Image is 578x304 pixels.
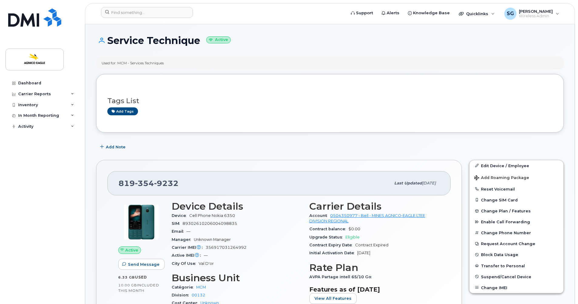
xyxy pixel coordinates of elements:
span: AVPA Partage intell 65/10 Go [309,275,375,279]
span: Account [309,213,330,218]
span: Upgrade Status [309,235,345,239]
button: Suspend/Cancel Device [469,271,563,282]
button: Transfer to Personal [469,260,563,271]
span: Add Roaming Package [474,175,529,181]
div: Used for: MCM - Services Techniques [102,60,164,66]
span: — [204,253,208,258]
button: View All Features [309,293,357,304]
span: Active IMEI [172,253,204,258]
span: Contract balance [309,227,348,231]
h3: Tags List [107,97,553,105]
span: Active [125,247,138,253]
a: Edit Device / Employee [469,160,563,171]
h3: Rate Plan [309,262,440,273]
span: — [187,229,190,234]
span: [DATE] [357,251,370,255]
span: used [135,275,147,279]
span: Manager [172,237,194,242]
span: Change Plan / Features [481,209,531,213]
a: 0504350977 - Bell - MINES AGNICO-EAGLE LTEE DIVISION REGIONAL [309,213,425,223]
span: SIM [172,221,183,226]
span: $0.00 [348,227,360,231]
span: View All Features [314,296,351,301]
span: Send Message [128,262,160,267]
h3: Device Details [172,201,302,212]
button: Enable Call Forwarding [469,216,563,227]
a: Add tags [107,107,138,115]
button: Add Note [96,142,131,153]
span: 89302610206004098835 [183,221,237,226]
h3: Carrier Details [309,201,440,212]
span: Carrier IMEI [172,245,206,250]
span: Contract Expiry Date [309,243,355,247]
button: Change Plan / Features [469,205,563,216]
h1: Service Technique [96,35,564,46]
span: 6.33 GB [118,275,135,279]
span: Enable Call Forwarding [481,220,530,224]
span: 354 [135,179,154,188]
span: Contract Expired [355,243,388,247]
h3: Business Unit [172,272,302,283]
span: Add Note [106,144,126,150]
span: Last updated [394,181,422,185]
span: Unknown Manager [194,237,231,242]
span: 9232 [154,179,179,188]
span: Eligible [345,235,360,239]
button: Send Message [118,259,165,270]
span: Val D'or [199,261,214,266]
button: Change IMEI [469,282,563,293]
span: Division [172,293,192,297]
span: [DATE] [422,181,436,185]
span: included this month [118,283,159,293]
button: Add Roaming Package [469,171,563,184]
span: 819 [119,179,179,188]
h3: Features as of [DATE] [309,286,440,293]
span: Email [172,229,187,234]
span: 356917031264992 [206,245,247,250]
button: Request Account Change [469,238,563,249]
img: image20231002-3703462-1uuh56f.jpeg [123,204,160,240]
span: Suspend/Cancel Device [481,274,531,279]
span: 10.00 GB [118,283,137,287]
button: Change Phone Number [469,227,563,238]
span: Device [172,213,189,218]
button: Reset Voicemail [469,184,563,194]
button: Change SIM Card [469,194,563,205]
span: Catégorie [172,285,196,289]
span: Cell Phone Nokia 6350 [189,213,235,218]
a: MCM [196,285,206,289]
small: Active [206,36,231,43]
a: 00132 [192,293,205,297]
span: City Of Use [172,261,199,266]
button: Block Data Usage [469,249,563,260]
span: Initial Activation Date [309,251,357,255]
